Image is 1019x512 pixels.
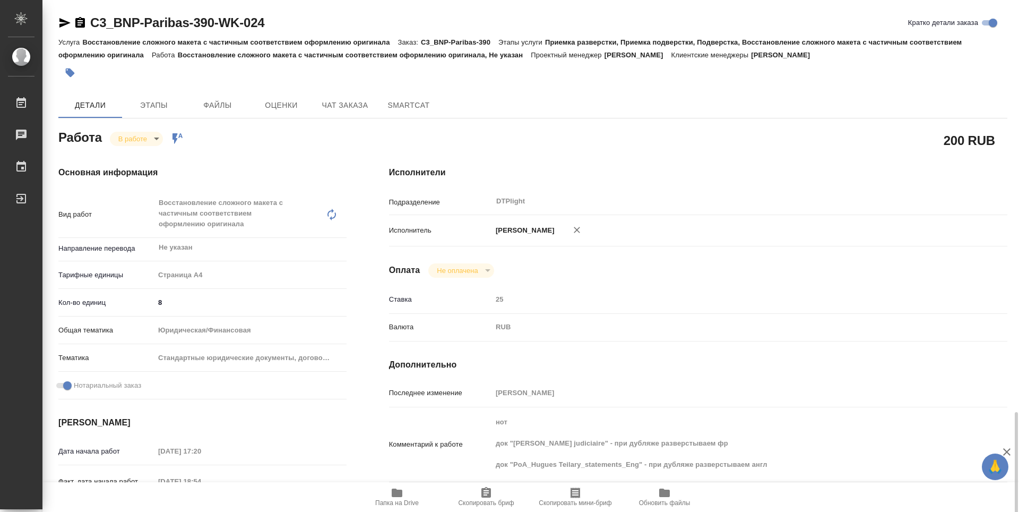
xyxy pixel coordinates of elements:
[389,264,420,277] h4: Оплата
[492,318,956,336] div: RUB
[58,61,82,84] button: Добавить тэг
[492,385,956,400] input: Пустое поле
[398,38,421,46] p: Заказ:
[152,51,178,59] p: Работа
[908,18,978,28] span: Кратко детали заказа
[128,99,179,112] span: Этапы
[58,446,154,457] p: Дата начала работ
[751,51,818,59] p: [PERSON_NAME]
[58,127,102,146] h2: Работа
[58,209,154,220] p: Вид работ
[442,482,531,512] button: Скопировать бриф
[620,482,709,512] button: Обновить файлы
[154,349,347,367] div: Стандартные юридические документы, договоры, уставы
[256,99,307,112] span: Оценки
[389,359,1007,371] h4: Дополнительно
[421,38,498,46] p: C3_BNP-Paribas-390
[605,51,671,59] p: [PERSON_NAME]
[639,499,690,507] span: Обновить файлы
[375,499,419,507] span: Папка на Drive
[154,474,247,489] input: Пустое поле
[389,322,492,332] p: Валюта
[58,353,154,363] p: Тематика
[74,16,87,29] button: Скопировать ссылку
[531,51,604,59] p: Проектный менеджер
[58,166,347,179] h4: Основная информация
[82,38,398,46] p: Восстановление сложного макета с частичным соответствием оформлению оригинала
[389,197,492,208] p: Подразделение
[319,99,370,112] span: Чат заказа
[986,456,1004,478] span: 🙏
[389,388,492,398] p: Последнее изменение
[58,270,154,280] p: Тарифные единицы
[531,482,620,512] button: Скопировать мини-бриф
[110,132,163,146] div: В работе
[115,134,150,143] button: В работе
[352,482,442,512] button: Папка на Drive
[389,439,492,450] p: Комментарий к работе
[539,499,611,507] span: Скопировать мини-бриф
[492,225,555,236] p: [PERSON_NAME]
[154,443,247,459] input: Пустое поле
[58,325,154,336] p: Общая тематика
[458,499,514,507] span: Скопировать бриф
[434,266,481,275] button: Не оплачена
[492,413,956,474] textarea: нот док "[PERSON_NAME] judiciaire" - при дубляже разверстываем фр док "PoA_Hugues Teilary_stateme...
[428,263,494,278] div: В работе
[389,225,492,236] p: Исполнитель
[565,218,589,242] button: Удалить исполнителя
[383,99,434,112] span: SmartCat
[944,131,995,149] h2: 200 RUB
[192,99,243,112] span: Файлы
[65,99,116,112] span: Детали
[492,292,956,307] input: Пустое поле
[58,476,154,487] p: Факт. дата начала работ
[389,166,1007,179] h4: Исполнители
[498,38,545,46] p: Этапы услуги
[58,297,154,308] p: Кол-во единиц
[154,266,347,284] div: Страница А4
[58,38,82,46] p: Услуга
[154,321,347,339] div: Юридическая/Финансовая
[58,16,71,29] button: Скопировать ссылку для ЯМессенджера
[982,454,1008,480] button: 🙏
[154,295,347,310] input: ✎ Введи что-нибудь
[74,380,141,391] span: Нотариальный заказ
[389,294,492,305] p: Ставка
[58,416,347,429] h4: [PERSON_NAME]
[90,15,264,30] a: C3_BNP-Paribas-390-WK-024
[178,51,531,59] p: Восстановление сложного макета с частичным соответствием оформлению оригинала, Не указан
[58,243,154,254] p: Направление перевода
[671,51,752,59] p: Клиентские менеджеры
